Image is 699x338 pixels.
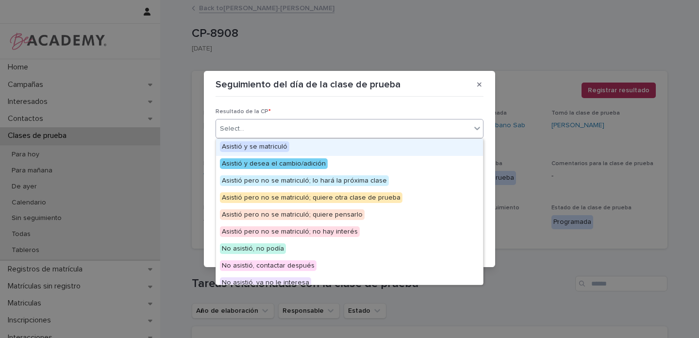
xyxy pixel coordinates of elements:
span: Asistió pero no se matriculó; no hay interés [220,226,360,237]
div: Asistió pero no se matriculó; no hay interés [216,224,483,241]
span: Asistió pero no se matriculó; quiere otra clase de prueba [220,192,402,203]
div: Select... [220,124,244,134]
span: Resultado de la CP [216,109,271,115]
div: Asistió pero no se matriculó; quiere otra clase de prueba [216,190,483,207]
p: Seguimiento del día de la clase de prueba [216,79,400,90]
span: No asistió, no podía [220,243,286,254]
span: Asistió y se matriculó [220,141,289,152]
div: Asistió y desea el cambio/adición [216,156,483,173]
div: Asistió pero no se matriculó; lo hará la próxima clase [216,173,483,190]
span: No asistió, contactar después [220,260,316,271]
span: Asistió pero no se matriculó; lo hará la próxima clase [220,175,389,186]
div: No asistió, ya no le interesa [216,275,483,292]
div: No asistió, contactar después [216,258,483,275]
div: Asistió pero no se matriculó; quiere pensarlo [216,207,483,224]
span: No asistió, ya no le interesa [220,277,311,288]
span: Asistió y desea el cambio/adición [220,158,328,169]
div: Asistió y se matriculó [216,139,483,156]
div: No asistió, no podía [216,241,483,258]
span: Asistió pero no se matriculó; quiere pensarlo [220,209,365,220]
